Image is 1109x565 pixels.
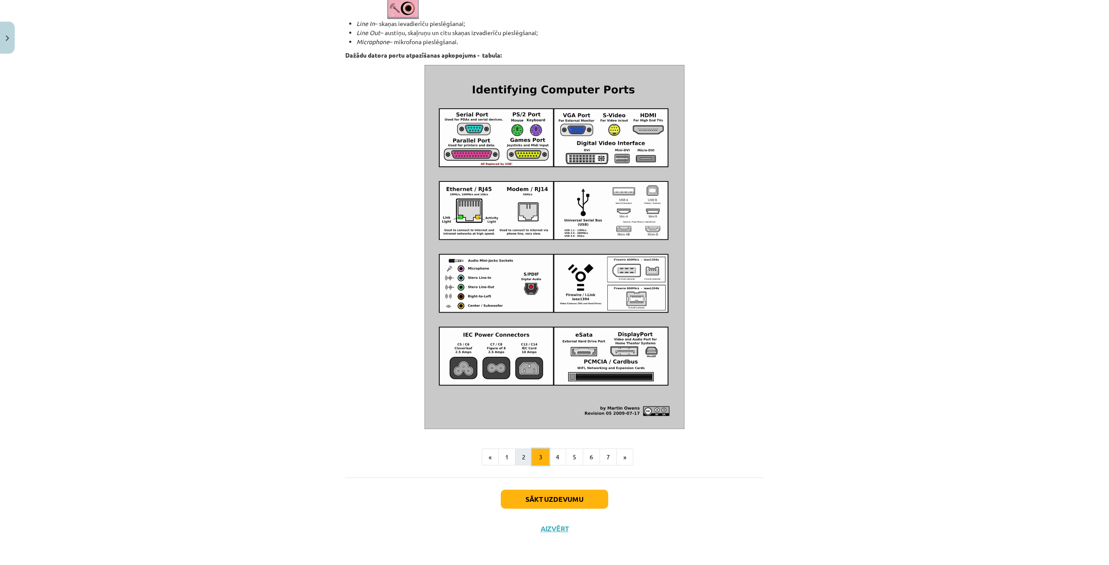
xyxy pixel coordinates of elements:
[482,449,499,466] button: «
[549,449,566,466] button: 4
[498,449,516,466] button: 1
[357,37,764,46] li: – mikrofona pieslēgšanai.
[532,449,549,466] button: 3
[566,449,583,466] button: 5
[616,449,633,466] button: »
[357,28,764,37] li: – austiņu, skaļruņu un citu skaņas izvadierīču pieslēgšanai;
[600,449,617,466] button: 7
[357,38,389,45] em: Microphone
[538,524,571,533] button: Aizvērt
[345,449,764,466] nav: Page navigation example
[345,51,502,59] strong: Dažādu datora portu atpazīšanas apkopojums - tabula:
[515,449,532,466] button: 2
[357,19,764,28] li: – skaņas ievadierīču pieslēgšanai;
[357,29,380,36] em: Line Out
[6,36,9,41] img: icon-close-lesson-0947bae3869378f0d4975bcd49f059093ad1ed9edebbc8119c70593378902aed.svg
[501,490,608,509] button: Sākt uzdevumu
[357,19,375,27] em: Line In
[583,449,600,466] button: 6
